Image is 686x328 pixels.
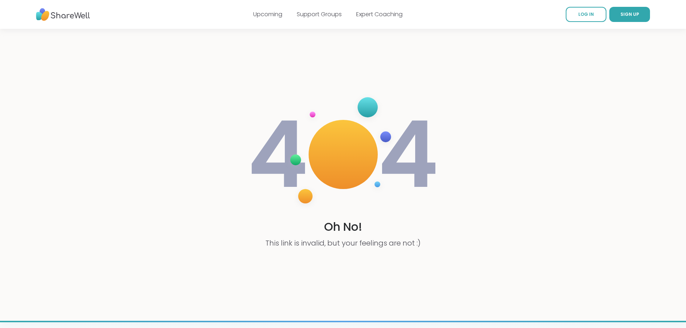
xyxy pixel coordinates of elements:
h1: Oh No! [324,219,362,235]
a: LOG IN [566,7,606,22]
a: Upcoming [253,10,282,18]
img: ShareWell Nav Logo [36,5,90,24]
span: SIGN UP [620,11,639,17]
span: LOG IN [578,11,594,17]
a: SIGN UP [609,7,650,22]
a: Support Groups [297,10,342,18]
p: This link is invalid, but your feelings are not :) [265,238,421,248]
img: 404 [247,90,439,219]
a: Expert Coaching [356,10,403,18]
